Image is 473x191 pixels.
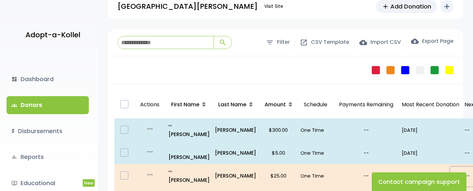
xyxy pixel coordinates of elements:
p: [DATE] [402,148,459,157]
span: groups [11,102,17,108]
i: more_horiz [146,148,154,156]
i: dashboard [11,76,17,82]
span: CSV Template [311,38,349,47]
a: all_inclusive[PERSON_NAME] [169,167,210,184]
a: all_inclusive[PERSON_NAME] [169,121,210,139]
span: Add Donation [390,2,431,11]
p: Actions [137,94,163,116]
span: cloud_upload [359,39,367,46]
span: Filter [277,38,290,47]
p: [DATE] [402,126,459,134]
p: One Time [301,171,331,180]
p: [PERSON_NAME] [169,167,210,184]
i: ondemand_video [11,180,17,186]
span: add [382,3,389,10]
a: $Disbursements [7,122,89,140]
a: [PERSON_NAME] [169,144,210,162]
span: cloud_download [411,37,419,45]
p: Adopt-a-Kollel [25,28,80,42]
p: Schedule [301,94,331,116]
label: Export Page [411,37,453,45]
a: bar_chartReports [7,148,89,166]
span: Last Name [218,101,246,108]
button: search [214,36,232,49]
a: dashboardDashboard [7,70,89,88]
button: Contact campaign support [372,172,466,191]
i: all_inclusive [169,170,173,173]
i: more_horiz [146,171,154,179]
span: Import CSV [370,38,401,47]
p: Payments Remaining [336,94,397,116]
a: [PERSON_NAME] [215,171,256,180]
p: One Time [301,126,331,134]
p: [DATE] [402,171,459,180]
i: bar_chart [11,154,17,160]
p: $5.00 [261,148,295,157]
p: -- [336,148,397,157]
span: Amount [265,101,286,108]
span: open_in_new [300,39,308,46]
p: -- [336,126,397,134]
p: -- [336,171,397,180]
p: $25.00 [261,171,295,180]
span: New [83,179,95,187]
a: [PERSON_NAME] [215,148,256,157]
i: all_inclusive [169,124,173,127]
i: more_horiz [146,125,154,133]
span: search [219,39,227,46]
p: Most Recent Donation [402,100,459,110]
span: First Name [171,101,199,108]
span: filter_list [266,39,274,46]
p: [PERSON_NAME] [169,121,210,139]
a: groupsDonors [7,96,89,114]
a: [PERSON_NAME] [215,126,256,134]
p: $300.00 [261,126,295,134]
a: Adopt-a-Kollel [22,19,80,51]
i: add [443,3,451,10]
i: $ [11,127,15,136]
p: One Time [301,148,331,157]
